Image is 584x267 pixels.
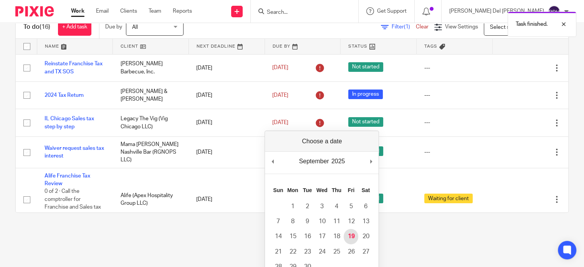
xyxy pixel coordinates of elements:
[40,24,50,30] span: (16)
[45,146,104,159] a: Waiver request sales tax interest
[358,214,373,229] button: 13
[45,61,103,74] a: Reinstate Franchise Tax and TX SOS
[113,168,189,231] td: Alife (Apex Hospitality Group LLC)
[273,187,283,193] abbr: Sunday
[272,93,288,98] span: [DATE]
[548,5,560,18] img: svg%3E
[348,90,383,99] span: In progress
[15,6,54,17] img: Pixie
[45,189,101,226] span: 0 of 2 · Call the comptroller for Franchise and Sales tax balances and compliance...
[105,23,122,31] p: Due by
[367,156,375,167] button: Next Month
[424,91,485,99] div: ---
[266,9,335,16] input: Search
[348,117,383,127] span: Not started
[149,7,161,15] a: Team
[329,229,344,244] button: 18
[287,187,298,193] abbr: Monday
[285,199,300,214] button: 1
[300,214,314,229] button: 9
[269,156,276,167] button: Previous Month
[344,244,358,259] button: 26
[45,93,84,98] a: 2024 Tax Return
[329,244,344,259] button: 25
[71,7,84,15] a: Work
[272,65,288,71] span: [DATE]
[173,7,192,15] a: Reports
[272,120,288,125] span: [DATE]
[424,64,485,72] div: ---
[285,244,300,259] button: 22
[300,229,314,244] button: 16
[424,119,485,126] div: ---
[113,109,189,136] td: Legacy The Vig (Vig Chicago LLC)
[362,187,370,193] abbr: Saturday
[358,199,373,214] button: 6
[329,199,344,214] button: 4
[189,136,265,168] td: [DATE]
[271,214,285,229] button: 7
[189,81,265,109] td: [DATE]
[189,168,265,231] td: [DATE]
[300,244,314,259] button: 23
[113,136,189,168] td: Mama [PERSON_NAME] Nashville Bar (RGNOPS LLC)
[348,62,383,72] span: Not started
[344,199,358,214] button: 5
[58,18,91,36] a: + Add task
[330,156,346,167] div: 2025
[45,173,90,186] a: Alife Franchise Tax Review
[344,229,358,244] button: 19
[424,44,437,48] span: Tags
[424,148,485,156] div: ---
[303,187,312,193] abbr: Tuesday
[314,229,329,244] button: 17
[424,194,473,203] span: Waiting for client
[132,25,138,30] span: All
[344,214,358,229] button: 12
[189,109,265,136] td: [DATE]
[358,244,373,259] button: 27
[285,214,300,229] button: 8
[329,214,344,229] button: 11
[96,7,109,15] a: Email
[189,54,265,81] td: [DATE]
[271,244,285,259] button: 21
[271,229,285,244] button: 14
[285,229,300,244] button: 15
[314,199,329,214] button: 3
[314,214,329,229] button: 10
[516,20,548,28] p: Task finished.
[348,187,355,193] abbr: Friday
[300,199,314,214] button: 2
[316,187,328,193] abbr: Wednesday
[358,229,373,244] button: 20
[23,23,50,31] h1: To do
[113,81,189,109] td: [PERSON_NAME] & [PERSON_NAME]
[332,187,341,193] abbr: Thursday
[314,244,329,259] button: 24
[298,156,330,167] div: September
[45,116,94,129] a: IL Chicago Sales tax step by step
[120,7,137,15] a: Clients
[113,54,189,81] td: [PERSON_NAME] Barbecue, Inc.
